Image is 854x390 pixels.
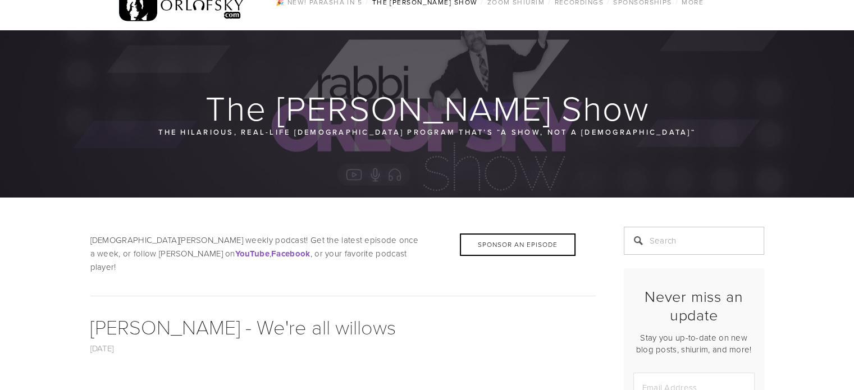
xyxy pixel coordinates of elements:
[158,126,697,138] p: The hilarious, real-life [DEMOGRAPHIC_DATA] program that’s “a show, not a [DEMOGRAPHIC_DATA]“
[90,233,596,274] p: [DEMOGRAPHIC_DATA][PERSON_NAME] weekly podcast! Get the latest episode once a week, or follow [PE...
[271,247,310,259] a: Facebook
[633,332,755,355] p: Stay you up-to-date on new blog posts, shiurim, and more!
[460,233,576,256] div: Sponsor an Episode
[235,247,270,259] a: YouTube
[90,90,765,126] h1: The [PERSON_NAME] Show
[90,313,396,340] a: [PERSON_NAME] - We're all willows
[633,287,755,324] h2: Never miss an update
[624,227,764,255] input: Search
[90,342,114,354] a: [DATE]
